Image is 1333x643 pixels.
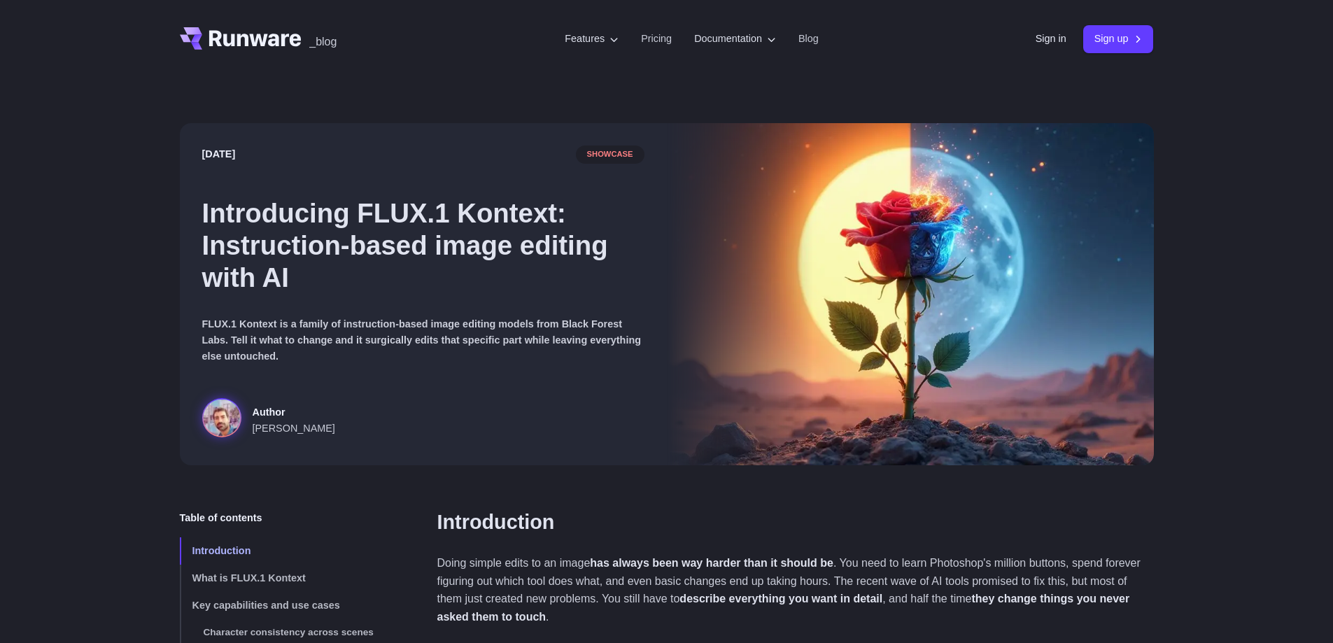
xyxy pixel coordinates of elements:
[180,27,302,50] a: Go to /
[667,123,1154,465] img: Surreal rose in a desert landscape, split between day and night with the sun and moon aligned beh...
[1083,25,1154,52] a: Sign up
[576,146,644,164] span: showcase
[437,554,1154,626] p: Doing simple edits to an image . You need to learn Photoshop's million buttons, spend forever fig...
[641,31,672,47] a: Pricing
[204,627,374,637] span: Character consistency across scenes
[590,557,833,569] strong: has always been way harder than it should be
[309,27,337,50] a: _blog
[694,31,776,47] label: Documentation
[798,31,819,47] a: Blog
[309,36,337,48] span: _blog
[202,197,644,294] h1: Introducing FLUX.1 Kontext: Instruction-based image editing with AI
[202,146,236,162] time: [DATE]
[202,398,335,443] a: Surreal rose in a desert landscape, split between day and night with the sun and moon aligned beh...
[180,565,393,592] a: What is FLUX.1 Kontext
[202,316,644,365] p: FLUX.1 Kontext is a family of instruction-based image editing models from Black Forest Labs. Tell...
[192,600,340,611] span: Key capabilities and use cases
[437,510,555,535] a: Introduction
[180,510,262,526] span: Table of contents
[1036,31,1066,47] a: Sign in
[565,31,619,47] label: Features
[180,537,393,565] a: Introduction
[679,593,882,605] strong: describe everything you want in detail
[253,421,335,437] span: [PERSON_NAME]
[180,592,393,619] a: Key capabilities and use cases
[192,545,251,556] span: Introduction
[253,404,335,421] span: Author
[192,572,306,584] span: What is FLUX.1 Kontext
